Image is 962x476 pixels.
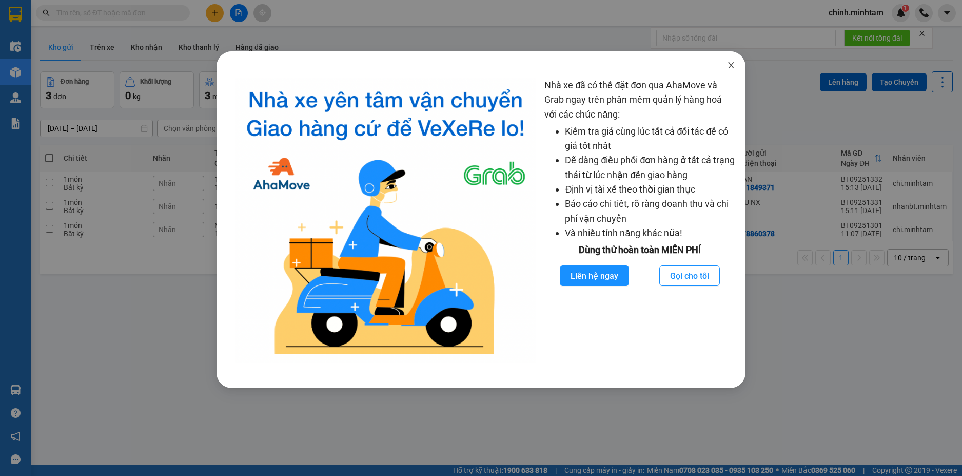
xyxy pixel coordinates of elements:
li: Kiểm tra giá cùng lúc tất cả đối tác để có giá tốt nhất [565,124,735,154]
img: logo [235,78,537,363]
div: Nhà xe đã có thể đặt đơn qua AhaMove và Grab ngay trên phần mềm quản lý hàng hoá với các chức năng: [544,78,735,363]
span: close [727,61,735,69]
span: Gọi cho tôi [670,270,709,282]
button: Liên hệ ngay [560,265,629,286]
div: Dùng thử hoàn toàn MIỄN PHÍ [544,243,735,257]
li: Dễ dàng điều phối đơn hàng ở tất cả trạng thái từ lúc nhận đến giao hàng [565,153,735,182]
li: Và nhiều tính năng khác nữa! [565,226,735,240]
button: Gọi cho tôi [659,265,720,286]
span: Liên hệ ngay [571,270,618,282]
li: Định vị tài xế theo thời gian thực [565,182,735,197]
li: Báo cáo chi tiết, rõ ràng doanh thu và chi phí vận chuyển [565,197,735,226]
button: Close [717,51,745,80]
